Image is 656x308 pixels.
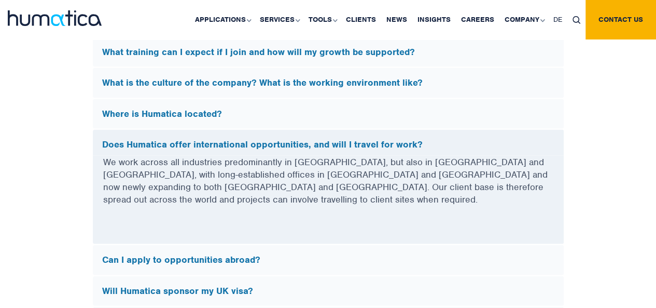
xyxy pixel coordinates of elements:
p: We work across all industries predominantly in [GEOGRAPHIC_DATA], but also in [GEOGRAPHIC_DATA] a... [103,156,553,219]
h5: Can I apply to opportunities abroad? [102,255,554,266]
h5: Will Humatica sponsor my UK visa? [102,286,554,297]
h5: Where is Humatica located? [102,109,554,120]
h5: What training can I expect if I join and how will my growth be supported? [102,47,554,58]
img: logo [8,10,102,26]
img: search_icon [573,16,580,24]
h5: Does Humatica offer international opportunities, and will I travel for work? [102,139,554,151]
h5: What is the culture of the company? What is the working environment like? [102,77,554,89]
span: DE [553,15,562,24]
